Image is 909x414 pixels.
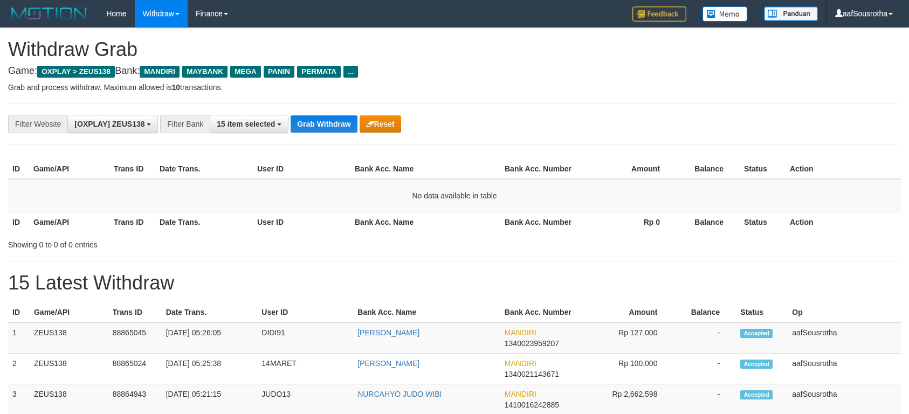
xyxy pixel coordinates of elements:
[155,159,253,179] th: Date Trans.
[8,212,29,232] th: ID
[788,322,901,354] td: aafSousrotha
[257,302,353,322] th: User ID
[108,354,162,384] td: 88865024
[505,339,559,348] span: Copy 1340023959207 to clipboard
[8,115,67,133] div: Filter Website
[30,354,108,384] td: ZEUS138
[360,115,401,133] button: Reset
[788,354,901,384] td: aafSousrotha
[182,66,228,78] span: MAYBANK
[350,212,500,232] th: Bank Acc. Name
[357,390,442,398] a: NURCAHYO JUDO WIBI
[253,159,350,179] th: User ID
[8,302,30,322] th: ID
[264,66,294,78] span: PANIN
[160,115,210,133] div: Filter Bank
[217,120,275,128] span: 15 item selected
[253,212,350,232] th: User ID
[505,390,536,398] span: MANDIRI
[788,302,901,322] th: Op
[29,159,109,179] th: Game/API
[162,322,258,354] td: [DATE] 05:26:05
[632,6,686,22] img: Feedback.jpg
[343,66,358,78] span: ...
[210,115,288,133] button: 15 item selected
[580,322,674,354] td: Rp 127,000
[162,302,258,322] th: Date Trans.
[673,354,736,384] td: -
[673,322,736,354] td: -
[736,302,788,322] th: Status
[505,359,536,368] span: MANDIRI
[74,120,144,128] span: [OXPLAY] ZEUS138
[676,159,740,179] th: Balance
[505,370,559,378] span: Copy 1340021143671 to clipboard
[764,6,818,21] img: panduan.png
[108,322,162,354] td: 88865045
[357,359,419,368] a: [PERSON_NAME]
[703,6,748,22] img: Button%20Memo.svg
[8,179,901,212] td: No data available in table
[673,302,736,322] th: Balance
[500,302,580,322] th: Bank Acc. Number
[740,329,773,338] span: Accepted
[140,66,180,78] span: MANDIRI
[257,354,353,384] td: 14MARET
[8,5,90,22] img: MOTION_logo.png
[155,212,253,232] th: Date Trans.
[500,159,581,179] th: Bank Acc. Number
[30,322,108,354] td: ZEUS138
[291,115,357,133] button: Grab Withdraw
[581,212,676,232] th: Rp 0
[8,66,901,77] h4: Game: Bank:
[786,159,901,179] th: Action
[786,212,901,232] th: Action
[37,66,115,78] span: OXPLAY > ZEUS138
[109,159,155,179] th: Trans ID
[580,354,674,384] td: Rp 100,000
[108,302,162,322] th: Trans ID
[230,66,261,78] span: MEGA
[8,354,30,384] td: 2
[8,235,371,250] div: Showing 0 to 0 of 0 entries
[353,302,500,322] th: Bank Acc. Name
[505,401,559,409] span: Copy 1410016242885 to clipboard
[162,354,258,384] td: [DATE] 05:25:38
[297,66,341,78] span: PERMATA
[740,390,773,399] span: Accepted
[29,212,109,232] th: Game/API
[357,328,419,337] a: [PERSON_NAME]
[67,115,158,133] button: [OXPLAY] ZEUS138
[350,159,500,179] th: Bank Acc. Name
[257,322,353,354] td: DIDI91
[8,272,901,294] h1: 15 Latest Withdraw
[109,212,155,232] th: Trans ID
[30,302,108,322] th: Game/API
[505,328,536,337] span: MANDIRI
[581,159,676,179] th: Amount
[8,82,901,93] p: Grab and process withdraw. Maximum allowed is transactions.
[8,39,901,60] h1: Withdraw Grab
[676,212,740,232] th: Balance
[500,212,581,232] th: Bank Acc. Number
[740,212,786,232] th: Status
[171,83,180,92] strong: 10
[740,360,773,369] span: Accepted
[580,302,674,322] th: Amount
[740,159,786,179] th: Status
[8,159,29,179] th: ID
[8,322,30,354] td: 1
